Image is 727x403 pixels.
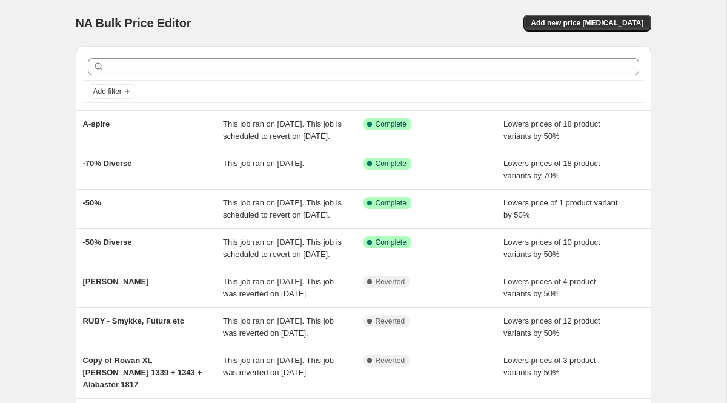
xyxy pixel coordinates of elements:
[503,238,600,259] span: Lowers prices of 10 product variants by 50%
[76,16,191,30] span: NA Bulk Price Editor
[376,119,407,129] span: Complete
[93,87,122,96] span: Add filter
[223,238,342,259] span: This job ran on [DATE]. This job is scheduled to revert on [DATE].
[376,316,405,326] span: Reverted
[83,198,101,207] span: -50%
[223,316,334,338] span: This job ran on [DATE]. This job was reverted on [DATE].
[503,356,596,377] span: Lowers prices of 3 product variants by 50%
[523,15,651,32] button: Add new price [MEDICAL_DATA]
[83,159,132,168] span: -70% Diverse
[376,356,405,365] span: Reverted
[83,356,202,389] span: Copy of Rowan XL [PERSON_NAME] 1339 + 1343 + Alabaster 1817
[503,198,618,219] span: Lowers price of 1 product variant by 50%
[376,198,407,208] span: Complete
[83,119,110,128] span: A-spire
[83,277,149,286] span: [PERSON_NAME]
[223,277,334,298] span: This job ran on [DATE]. This job was reverted on [DATE].
[376,238,407,247] span: Complete
[503,159,600,180] span: Lowers prices of 18 product variants by 70%
[531,18,643,28] span: Add new price [MEDICAL_DATA]
[83,238,132,247] span: -50% Diverse
[223,356,334,377] span: This job ran on [DATE]. This job was reverted on [DATE].
[223,198,342,219] span: This job ran on [DATE]. This job is scheduled to revert on [DATE].
[503,316,600,338] span: Lowers prices of 12 product variants by 50%
[503,119,600,141] span: Lowers prices of 18 product variants by 50%
[88,84,136,99] button: Add filter
[83,316,184,325] span: RUBY - Smykke, Futura etc
[376,277,405,287] span: Reverted
[503,277,596,298] span: Lowers prices of 4 product variants by 50%
[223,159,304,168] span: This job ran on [DATE].
[376,159,407,168] span: Complete
[223,119,342,141] span: This job ran on [DATE]. This job is scheduled to revert on [DATE].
